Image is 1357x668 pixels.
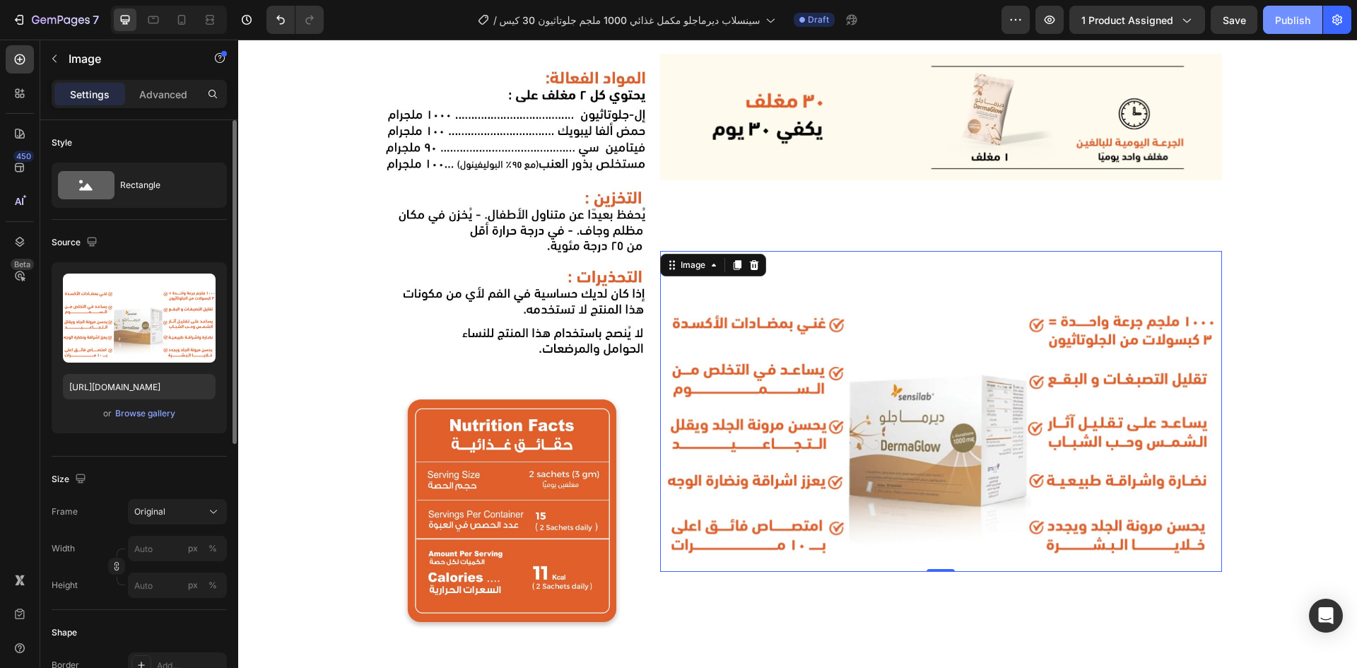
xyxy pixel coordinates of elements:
[208,542,217,555] div: %
[69,50,189,67] p: Image
[128,536,227,561] input: px%
[139,87,187,102] p: Advanced
[93,11,99,28] p: 7
[204,540,221,557] button: px
[6,6,105,34] button: 7
[63,374,216,399] input: https://example.com/image.jpg
[204,577,221,594] button: px
[120,169,206,201] div: Rectangle
[52,233,100,252] div: Source
[52,626,77,639] div: Shape
[52,470,89,489] div: Size
[128,573,227,598] input: px%
[440,219,470,232] div: Image
[1069,6,1205,34] button: 1 product assigned
[188,579,198,592] div: px
[500,13,760,28] span: سينسلاب ديرماجلو مكمل غذائي 1000 ملجم جلوتاثيون 30 كيس
[266,6,324,34] div: Undo/Redo
[1309,599,1343,633] div: Open Intercom Messenger
[52,579,78,592] label: Height
[208,579,217,592] div: %
[1211,6,1257,34] button: Save
[422,211,984,532] img: gempages_545832799098111142-8e2554b5-6a57-443c-bbd2-1b8c16a6e963.jpg
[184,577,201,594] button: %
[134,505,165,518] span: Original
[188,542,198,555] div: px
[114,406,176,421] button: Browse gallery
[1223,14,1246,26] span: Save
[70,87,110,102] p: Settings
[808,13,829,26] span: Draft
[11,259,34,270] div: Beta
[493,13,497,28] span: /
[128,499,227,525] button: Original
[1263,6,1322,34] button: Publish
[1275,13,1310,28] div: Publish
[103,405,112,422] span: or
[238,40,1357,668] iframe: Design area
[1081,13,1173,28] span: 1 product assigned
[115,407,175,420] div: Browse gallery
[13,151,34,162] div: 450
[52,505,78,518] label: Frame
[63,274,216,363] img: preview-image
[184,540,201,557] button: %
[52,136,72,149] div: Style
[52,542,75,555] label: Width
